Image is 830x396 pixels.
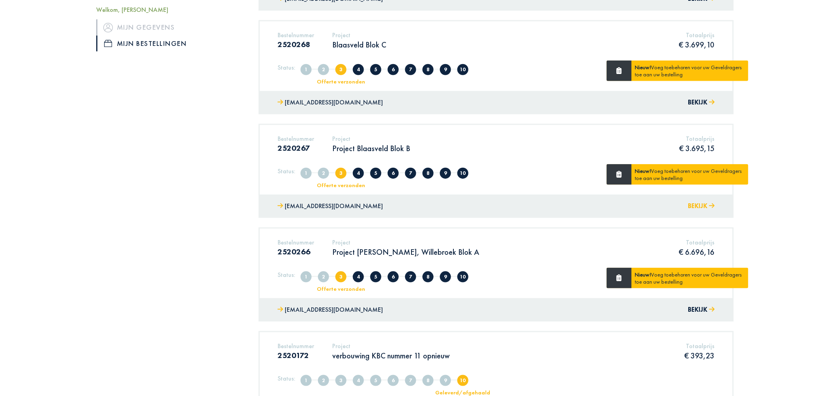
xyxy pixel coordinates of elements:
[679,40,715,50] font: € 3.699,10
[278,246,310,257] font: 2520266
[278,271,295,279] font: Status:
[322,273,325,280] font: 2
[405,168,416,179] span: In productie
[339,377,343,384] font: 3
[405,375,416,386] span: In productie
[635,271,651,278] font: Nieuw!
[278,63,295,72] font: Status:
[440,168,451,179] span: Klaar voor levering/afhaling
[686,31,715,39] font: Totaalprijs
[339,170,343,176] font: 3
[332,31,350,39] font: Project
[278,374,295,383] font: Status:
[426,273,430,280] font: 8
[104,40,112,47] img: icon
[374,66,377,73] font: 5
[370,375,381,386] span: Offerte afgekeurd
[688,304,715,316] button: Bekijk
[440,271,451,282] span: Klaar voor levering/afhaling
[460,170,466,176] font: 10
[117,23,175,32] font: Mijn gegevens
[339,66,343,73] font: 3
[332,247,479,257] font: Project [PERSON_NAME], Willebroek Blok A
[688,97,715,108] button: Bekijk
[96,6,168,14] font: Welkom, [PERSON_NAME]
[444,273,447,280] font: 9
[370,168,381,179] span: Offerte afgekeurd
[96,19,247,35] a: iconMijn gegevens
[426,377,430,384] font: 8
[392,377,395,384] font: 6
[278,39,310,49] font: 2520268
[332,135,350,143] font: Project
[440,375,451,386] span: Klaar voor levering/afhaling
[332,342,350,350] font: Project
[679,247,715,257] font: € 6.696,16
[357,66,360,73] font: 4
[388,64,399,75] span: Offerte goedgekeurd
[278,167,295,175] font: Status:
[357,273,360,280] font: 4
[686,342,715,350] font: Totaalprijs
[318,64,329,75] span: Volledig
[278,201,383,212] a: [EMAIL_ADDRESS][DOMAIN_NAME]
[635,64,651,71] font: Nieuw!
[96,36,247,51] a: iconMijn bestellingen
[388,168,399,179] span: Offerte goedgekeurd
[409,273,412,280] font: 7
[440,64,451,75] span: Klaar voor levering/afhaling
[278,97,383,108] a: [EMAIL_ADDRESS][DOMAIN_NAME]
[278,342,314,350] font: Bestelnummer
[457,168,468,179] span: Geleverd/afgehaald
[457,64,468,75] span: Geleverd/afgehaald
[688,98,708,106] font: Bekijk
[332,40,386,50] font: Blaasveld Blok C
[357,377,360,384] font: 4
[318,271,329,282] span: Volledig
[423,168,434,179] span: In nabehandeling
[686,238,715,246] font: Totaalprijs
[285,305,383,314] font: [EMAIL_ADDRESS][DOMAIN_NAME]
[423,271,434,282] span: In nabehandeling
[388,375,399,386] span: Offerte goedgekeurd
[444,377,447,384] font: 9
[318,168,329,179] span: Volledig
[635,64,742,78] font: Voeg toebehoren voor uw Geveldragers toe aan uw bestelling
[305,377,308,384] font: 1
[409,170,412,176] font: 7
[318,375,329,386] span: Volledig
[339,273,343,280] font: 3
[444,170,447,176] font: 9
[635,271,742,285] font: Voeg toebehoren voor uw Geveldragers toe aan uw bestelling
[680,143,715,153] font: € 3.695,15
[409,377,412,384] font: 7
[332,238,350,246] font: Project
[457,375,468,386] span: Geleverd/afgehaald
[374,377,377,384] font: 5
[278,31,314,39] font: Bestelnummer
[686,135,715,143] font: Totaalprijs
[322,66,325,73] font: 2
[332,143,410,153] font: Project Blaasveld Blok B
[357,170,360,176] font: 4
[635,167,651,174] font: Nieuw!
[353,271,364,282] span: Offerte in overleg
[635,167,742,182] font: Voeg toebehoren voor uw Geveldragers toe aan uw bestelling
[444,66,447,73] font: 9
[278,238,314,246] font: Bestelnummer
[322,377,325,384] font: 2
[457,271,468,282] span: Geleverd/afgehaald
[335,271,346,282] span: Offerte verzonden
[103,23,113,32] img: icon
[374,273,377,280] font: 5
[426,170,430,176] font: 8
[460,66,466,73] font: 10
[301,64,312,75] span: Aangemaakt
[335,64,346,75] span: Offerte verzonden
[426,66,430,73] font: 8
[301,375,312,386] span: Aangemaakt
[405,271,416,282] span: In productie
[392,273,395,280] font: 6
[370,271,381,282] span: Offerte afgekeurd
[392,170,395,176] font: 6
